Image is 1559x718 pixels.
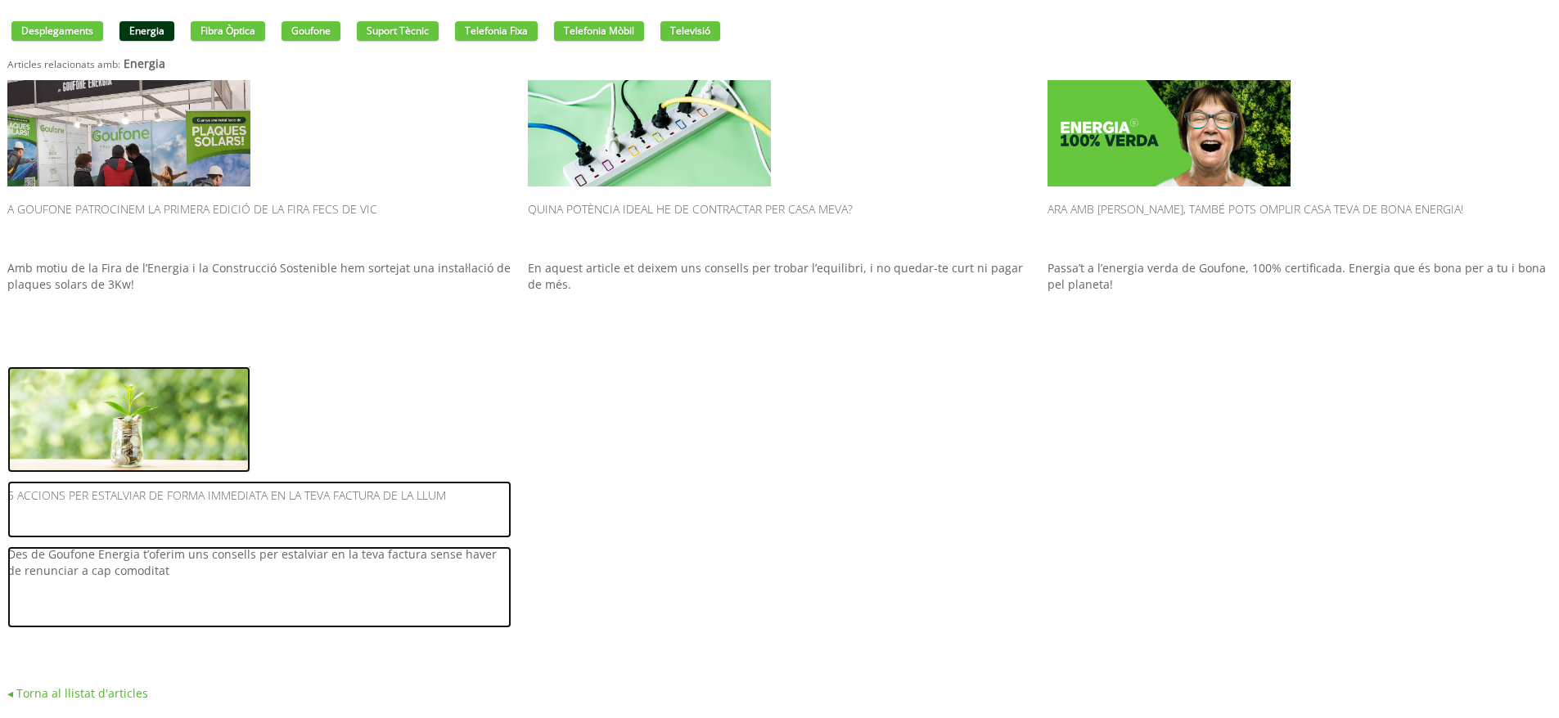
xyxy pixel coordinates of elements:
a: Desplegaments [11,21,103,41]
a: Energia [119,21,174,41]
h2: 5 accions per estalviar de forma immediata en la teva factura de la llum [7,481,511,538]
a: Goufone [282,21,340,41]
a: Telefonia mòbil [554,21,644,41]
img: ... [7,80,250,186]
h2: Quina potència ideal he de contractar per casa meva? [528,195,1032,252]
a: ◂ Torna al llistat d'articles [7,685,148,701]
a: 5 accions per estalviar de forma immediata en la teva factura de la llum Des de Goufone Energia t... [7,366,511,628]
p: Passa’t a l’energia verda de Goufone, 100% certificada. Energia que és bona per a tu i bona pel p... [1048,260,1552,342]
strong: Energia [124,56,165,71]
h2: Ara amb [PERSON_NAME], també pots omplir casa teva de bona energia! [1048,195,1552,252]
a: Ara amb [PERSON_NAME], també pots omplir casa teva de bona energia! Passa’t a l’energia verda de ... [1048,80,1552,342]
p: Des de Goufone Energia t’oferim uns consells per estalviar en la teva factura sense haver de renu... [7,546,511,628]
img: ... [7,366,250,473]
a: A Goufone patrocinem la primera edició de la fira FECS de Vic Amb motiu de la Fira de l’Energia i... [7,80,511,342]
small: Articles relacionats amb: [7,57,120,70]
p: En aquest article et deixem uns consells per trobar l’equilibri, i no quedar-te curt ni pagar de ... [528,260,1032,342]
a: Suport tècnic [357,21,439,41]
img: ... [1048,80,1291,186]
a: Fibra òptica [191,21,265,41]
a: Telefonia fixa [455,21,538,41]
a: Quina potència ideal he de contractar per casa meva? En aquest article et deixem uns consells per... [528,80,1032,342]
p: Amb motiu de la Fira de l’Energia i la Construcció Sostenible hem sortejat una instal·lació de pl... [7,260,511,342]
img: ... [528,80,771,186]
h2: A Goufone patrocinem la primera edició de la fira FECS de Vic [7,195,511,252]
a: Televisió [660,21,720,41]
